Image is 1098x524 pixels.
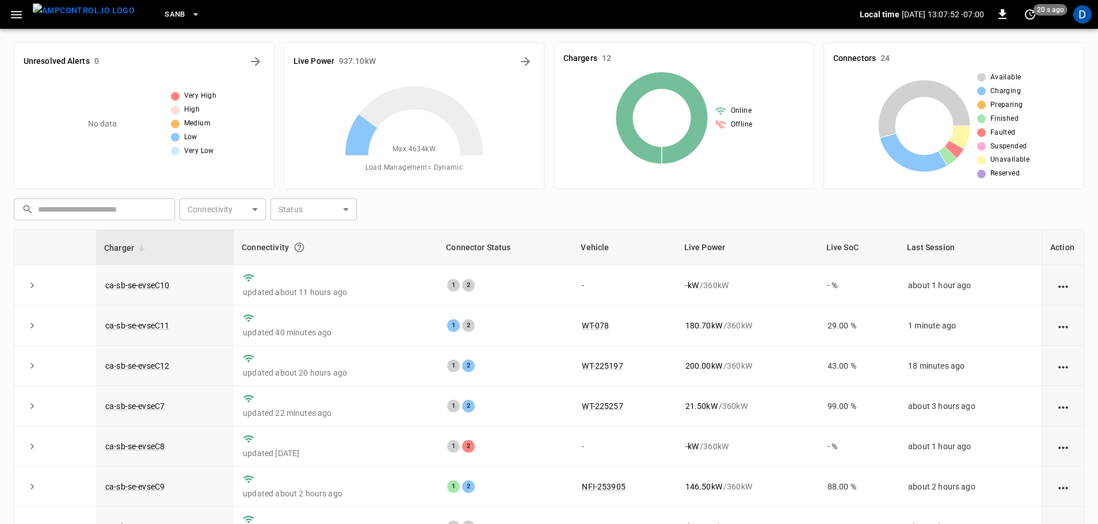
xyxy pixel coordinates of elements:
[105,361,169,370] a: ca-sb-se-evseC12
[1021,5,1039,24] button: set refresh interval
[899,230,1042,265] th: Last Session
[818,230,899,265] th: Live SoC
[990,100,1023,111] span: Preparing
[899,265,1042,305] td: about 1 hour ago
[462,400,475,412] div: 2
[289,237,310,258] button: Connection between the charger and our software.
[563,52,597,65] h6: Chargers
[1073,5,1092,24] div: profile-icon
[243,447,429,459] p: updated [DATE]
[860,9,899,20] p: Local time
[184,104,200,116] span: High
[243,286,429,298] p: updated about 11 hours ago
[685,360,722,372] p: 200.00 kW
[243,488,429,499] p: updated about 2 hours ago
[818,305,899,346] td: 29.00 %
[462,440,475,453] div: 2
[447,319,460,332] div: 1
[899,386,1042,426] td: about 3 hours ago
[573,265,676,305] td: -
[685,320,722,331] p: 180.70 kW
[24,357,41,374] button: expand row
[573,426,676,466] td: -
[731,119,753,131] span: Offline
[676,230,818,265] th: Live Power
[685,441,699,452] p: - kW
[447,480,460,493] div: 1
[438,230,573,265] th: Connector Status
[731,105,752,117] span: Online
[24,478,41,495] button: expand row
[685,481,809,492] div: / 360 kW
[899,426,1042,466] td: about 1 hour ago
[462,480,475,493] div: 2
[582,321,609,330] a: WT-078
[1056,280,1070,291] div: action cell options
[990,127,1016,139] span: Faulted
[990,72,1021,83] span: Available
[447,400,460,412] div: 1
[246,52,265,71] button: All Alerts
[582,482,626,491] a: NFI-253905
[165,8,185,21] span: SanB
[899,305,1042,346] td: 1 minute ago
[582,401,623,411] a: WT-225257
[105,321,169,330] a: ca-sb-se-evseC11
[685,360,809,372] div: / 360 kW
[462,359,475,372] div: 2
[685,280,809,291] div: / 360 kW
[242,237,430,258] div: Connectivity
[818,466,899,507] td: 88.00 %
[184,90,217,102] span: Very High
[88,118,117,130] p: No data
[582,361,623,370] a: WT-225197
[685,481,722,492] p: 146.50 kW
[818,386,899,426] td: 99.00 %
[1056,360,1070,372] div: action cell options
[1056,320,1070,331] div: action cell options
[602,52,611,65] h6: 12
[1056,441,1070,452] div: action cell options
[899,466,1042,507] td: about 2 hours ago
[105,401,165,411] a: ca-sb-se-evseC7
[1056,400,1070,412] div: action cell options
[685,320,809,331] div: / 360 kW
[685,441,809,452] div: / 360 kW
[105,281,169,290] a: ca-sb-se-evseC10
[24,438,41,455] button: expand row
[447,359,460,372] div: 1
[243,407,429,419] p: updated 22 minutes ago
[990,168,1020,179] span: Reserved
[184,132,197,143] span: Low
[339,55,376,68] h6: 937.10 kW
[24,317,41,334] button: expand row
[685,400,809,412] div: / 360 kW
[990,86,1021,97] span: Charging
[160,3,205,26] button: SanB
[899,346,1042,386] td: 18 minutes ago
[24,55,90,68] h6: Unresolved Alerts
[365,162,463,174] span: Load Management = Dynamic
[243,327,429,338] p: updated 40 minutes ago
[24,277,41,294] button: expand row
[104,241,149,255] span: Charger
[990,154,1030,166] span: Unavailable
[184,118,211,129] span: Medium
[243,367,429,378] p: updated about 20 hours ago
[392,144,436,155] span: Max. 4634 kW
[94,55,99,68] h6: 0
[818,265,899,305] td: - %
[105,482,165,491] a: ca-sb-se-evseC9
[447,440,460,453] div: 1
[818,426,899,466] td: - %
[1034,4,1067,16] span: 20 s ago
[462,319,475,332] div: 2
[990,141,1027,152] span: Suspended
[818,346,899,386] td: 43.00 %
[902,9,984,20] p: [DATE] 13:07:52 -07:00
[685,400,718,412] p: 21.50 kW
[105,442,165,451] a: ca-sb-se-evseC8
[1056,481,1070,492] div: action cell options
[447,279,460,292] div: 1
[685,280,699,291] p: - kW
